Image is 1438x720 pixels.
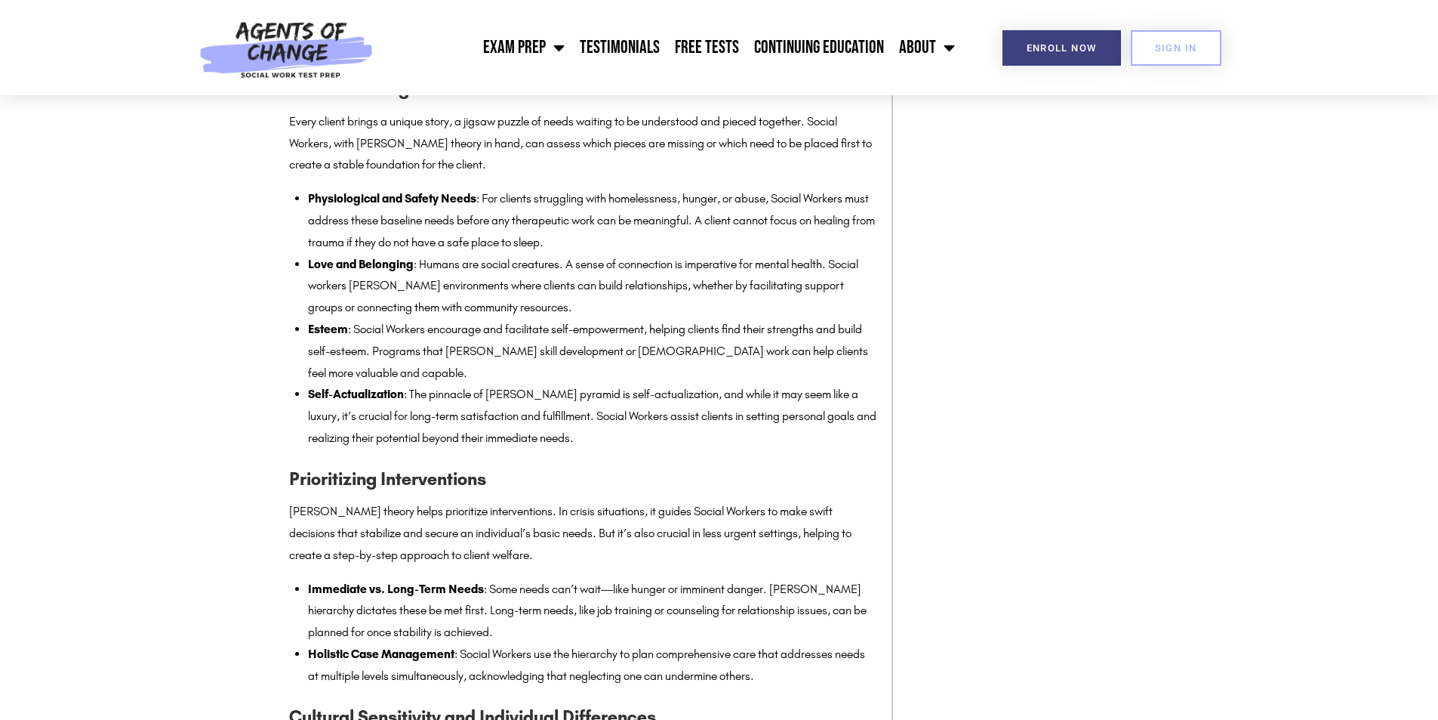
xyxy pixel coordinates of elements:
p: [PERSON_NAME] theory helps prioritize interventions. In crisis situations, it guides Social Worke... [289,501,876,566]
li: : Social Workers use the hierarchy to plan comprehensive care that addresses needs at multiple le... [308,644,876,688]
li: : Some needs can’t wait—like hunger or imminent danger. [PERSON_NAME] hierarchy dictates these be... [308,579,876,644]
strong: Immediate vs. Long-Term Needs [308,582,484,596]
h3: Prioritizing Interventions [289,465,876,493]
li: : Social Workers encourage and facilitate self-empowerment, helping clients find their strengths ... [308,319,876,384]
a: Continuing Education [747,29,891,66]
a: Testimonials [572,29,667,66]
li: : The pinnacle of [PERSON_NAME] pyramid is self-actualization, and while it may seem like a luxur... [308,384,876,449]
p: Every client brings a unique story, a jigsaw puzzle of needs waiting to be understood and pieced ... [289,111,876,176]
li: : Humans are social creatures. A sense of connection is imperative for mental health. Social work... [308,254,876,319]
a: Free Tests [667,29,747,66]
strong: Holistic Case Management [308,647,454,661]
span: SIGN IN [1155,43,1197,53]
strong: Self-Actualization [308,387,404,401]
a: Enroll Now [1002,30,1121,66]
strong: Esteem [308,322,348,336]
li: : For clients struggling with homelessness, hunger, or abuse, Social Workers must address these b... [308,188,876,253]
nav: Menu [381,29,962,66]
a: About [891,29,962,66]
strong: Physiological and Safety Needs [308,191,476,205]
a: SIGN IN [1131,30,1221,66]
a: Exam Prep [476,29,572,66]
strong: Love and Belonging [308,257,414,271]
span: Enroll Now [1027,43,1097,53]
